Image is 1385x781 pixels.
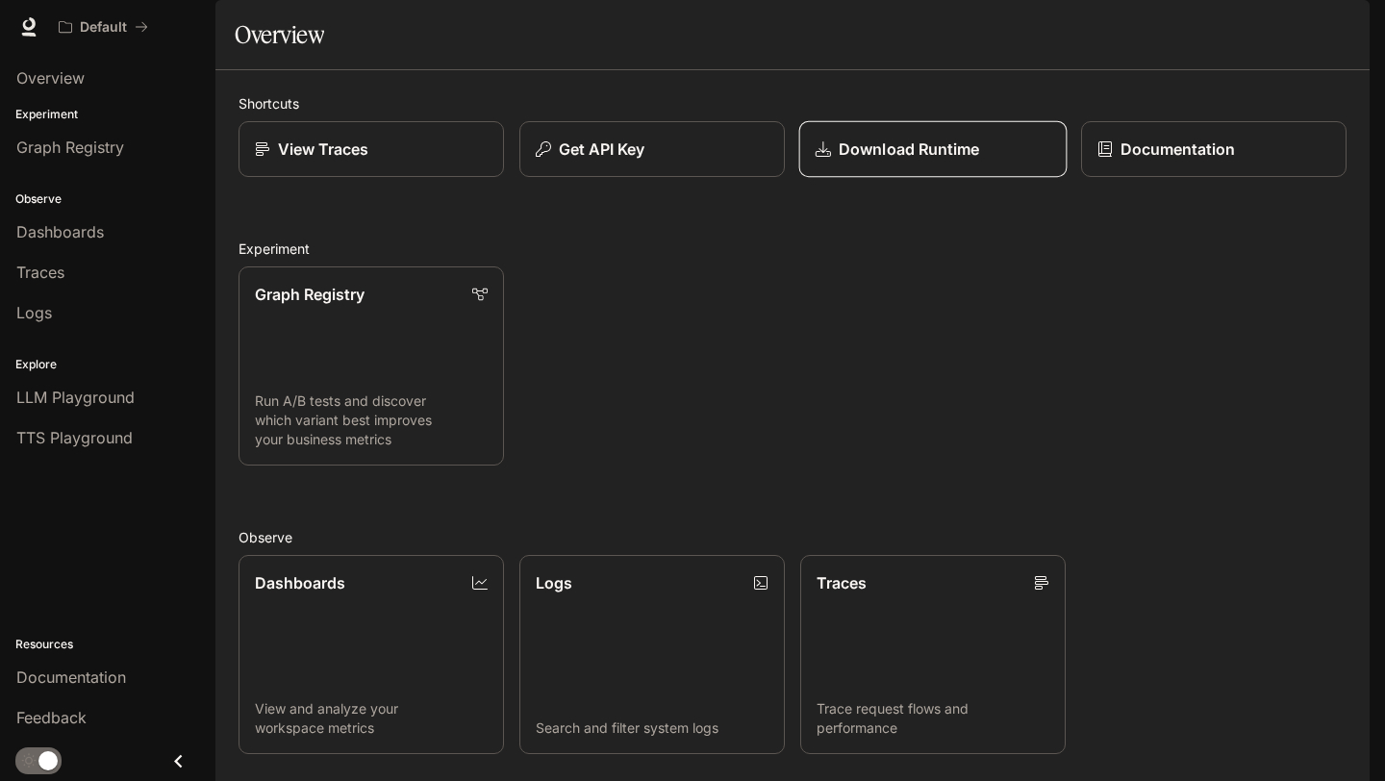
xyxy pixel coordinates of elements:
p: Run A/B tests and discover which variant best improves your business metrics [255,391,488,449]
p: View Traces [278,138,368,161]
h2: Shortcuts [239,93,1347,113]
a: LogsSearch and filter system logs [519,555,785,754]
h2: Experiment [239,239,1347,259]
p: Dashboards [255,571,345,594]
p: Logs [536,571,572,594]
button: All workspaces [50,8,157,46]
a: Documentation [1081,121,1347,177]
p: Traces [817,571,867,594]
a: Graph RegistryRun A/B tests and discover which variant best improves your business metrics [239,266,504,466]
p: Trace request flows and performance [817,699,1049,738]
a: Download Runtime [799,121,1068,178]
a: View Traces [239,121,504,177]
a: DashboardsView and analyze your workspace metrics [239,555,504,754]
p: Get API Key [559,138,644,161]
p: View and analyze your workspace metrics [255,699,488,738]
p: Search and filter system logs [536,718,768,738]
p: Documentation [1121,138,1235,161]
a: TracesTrace request flows and performance [800,555,1066,754]
p: Download Runtime [839,138,979,161]
p: Default [80,19,127,36]
button: Get API Key [519,121,785,177]
p: Graph Registry [255,283,365,306]
h1: Overview [235,15,324,54]
h2: Observe [239,527,1347,547]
